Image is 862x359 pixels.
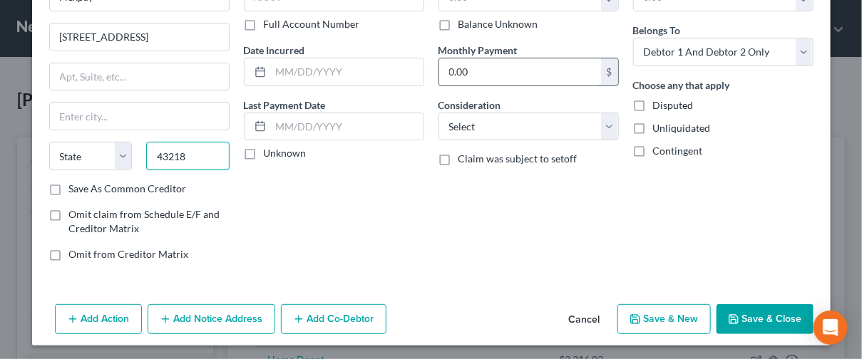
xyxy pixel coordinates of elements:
[439,58,601,85] input: 0.00
[814,311,848,345] div: Open Intercom Messenger
[601,58,618,85] div: $
[633,78,730,93] label: Choose any that apply
[653,99,694,111] span: Disputed
[633,24,681,36] span: Belongs To
[50,63,229,90] input: Apt, Suite, etc...
[264,17,360,31] label: Full Account Number
[55,304,142,334] button: Add Action
[69,248,189,260] span: Omit from Creditor Matrix
[69,182,187,196] label: Save As Common Creditor
[244,98,326,113] label: Last Payment Date
[244,43,305,58] label: Date Incurred
[717,304,814,334] button: Save & Close
[438,98,501,113] label: Consideration
[148,304,275,334] button: Add Notice Address
[271,113,424,140] input: MM/DD/YYYY
[50,24,229,51] input: Enter address...
[281,304,386,334] button: Add Co-Debtor
[653,122,711,134] span: Unliquidated
[458,17,538,31] label: Balance Unknown
[264,146,307,160] label: Unknown
[271,58,424,85] input: MM/DD/YYYY
[50,103,229,130] input: Enter city...
[69,208,220,234] span: Omit claim from Schedule E/F and Creditor Matrix
[438,43,518,58] label: Monthly Payment
[458,152,578,165] span: Claim was subject to setoff
[558,306,612,334] button: Cancel
[653,145,703,157] span: Contingent
[146,142,230,170] input: Enter zip...
[617,304,711,334] button: Save & New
